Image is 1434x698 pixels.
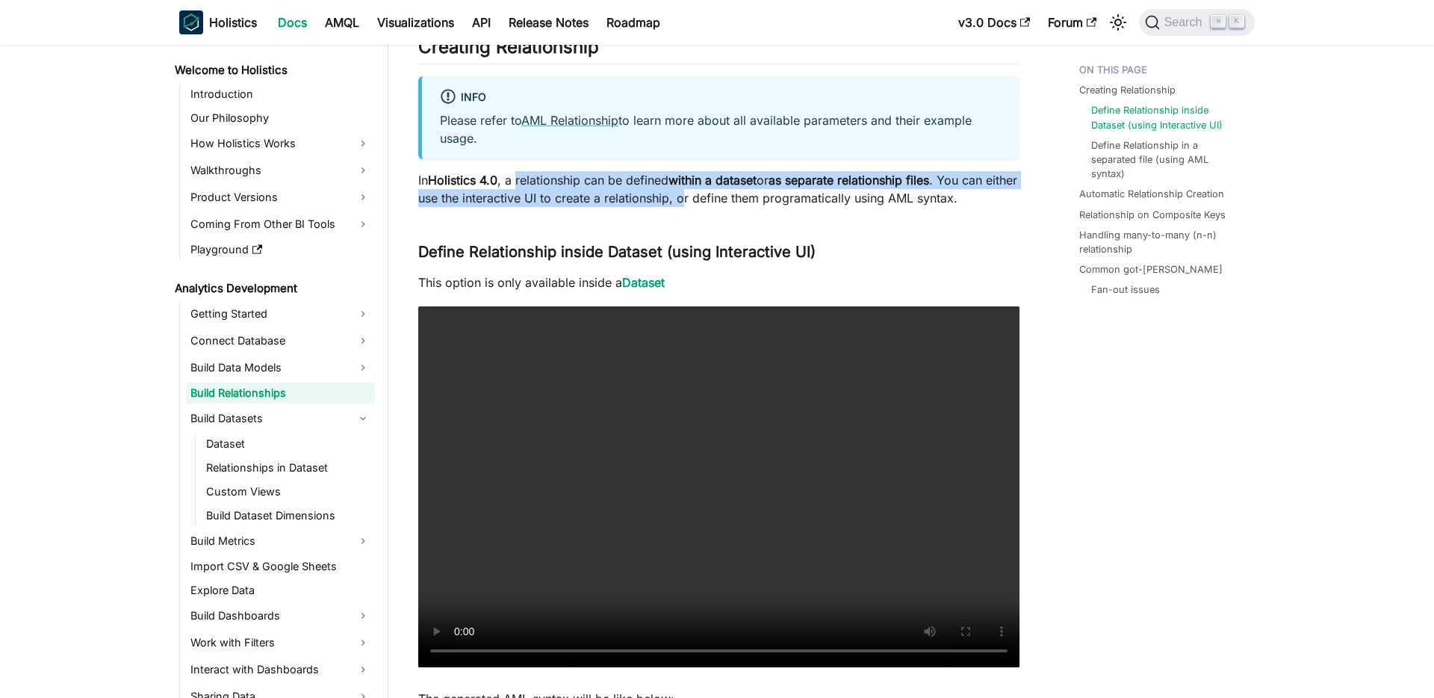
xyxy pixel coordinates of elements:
[186,239,375,260] a: Playground
[170,60,375,81] a: Welcome to Holistics
[202,481,375,502] a: Custom Views
[186,383,375,404] a: Build Relationships
[1091,282,1160,297] a: Fan-out issues
[186,302,375,326] a: Getting Started
[202,457,375,478] a: Relationships in Dataset
[428,173,497,188] strong: Holistics 4.0
[316,10,368,34] a: AMQL
[949,10,1039,34] a: v3.0 Docs
[164,45,388,698] nav: Docs sidebar
[368,10,463,34] a: Visualizations
[1106,10,1130,34] button: Switch between dark and light mode (currently light mode)
[1079,208,1226,222] a: Relationship on Composite Keys
[668,173,757,188] strong: within a dataset
[186,556,375,577] a: Import CSV & Google Sheets
[186,158,375,182] a: Walkthroughs
[186,212,375,236] a: Coming From Other BI Tools
[186,185,375,209] a: Product Versions
[202,505,375,526] a: Build Dataset Dimensions
[597,10,669,34] a: Roadmap
[186,132,375,155] a: How Holistics Works
[418,274,1019,291] p: This option is only available inside a
[418,306,1019,667] video: Your browser does not support embedding video, but you can .
[1229,15,1244,28] kbd: K
[521,113,618,128] a: AML Relationship
[622,275,665,290] a: Dataset
[418,36,1019,64] h2: Creating Relationship
[179,10,257,34] a: HolisticsHolistics
[186,84,375,105] a: Introduction
[1091,138,1240,182] a: Define Relationship in a separated file (using AML syntax)
[1139,9,1255,36] button: Search (Command+K)
[170,278,375,299] a: Analytics Development
[1079,187,1224,201] a: Automatic Relationship Creation
[769,173,929,188] strong: as separate relationship files
[1160,16,1211,29] span: Search
[1091,103,1240,132] a: Define Relationship inside Dataset (using Interactive UI)
[440,111,1002,147] p: Please refer to to learn more about all available parameters and their example usage.
[209,13,257,31] b: Holistics
[418,243,1019,262] h3: Define Relationship inside Dataset (using Interactive UI)
[1211,15,1226,28] kbd: ⌘
[186,108,375,129] a: Our Philosophy
[186,580,375,601] a: Explore Data
[500,10,597,34] a: Release Notes
[440,88,1002,108] div: info
[1079,228,1246,256] a: Handling many-to-many (n-n) relationship
[186,658,375,682] a: Interact with Dashboards
[202,433,375,454] a: Dataset
[418,171,1019,207] p: In , a relationship can be defined or . You can either use the interactive UI to create a relatio...
[186,329,375,353] a: Connect Database
[1039,10,1105,34] a: Forum
[186,356,375,380] a: Build Data Models
[186,529,375,553] a: Build Metrics
[186,604,375,628] a: Build Dashboards
[1079,262,1223,277] a: Common got-[PERSON_NAME]
[186,407,375,430] a: Build Datasets
[463,10,500,34] a: API
[269,10,316,34] a: Docs
[186,631,375,655] a: Work with Filters
[179,10,203,34] img: Holistics
[1079,83,1176,97] a: Creating Relationship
